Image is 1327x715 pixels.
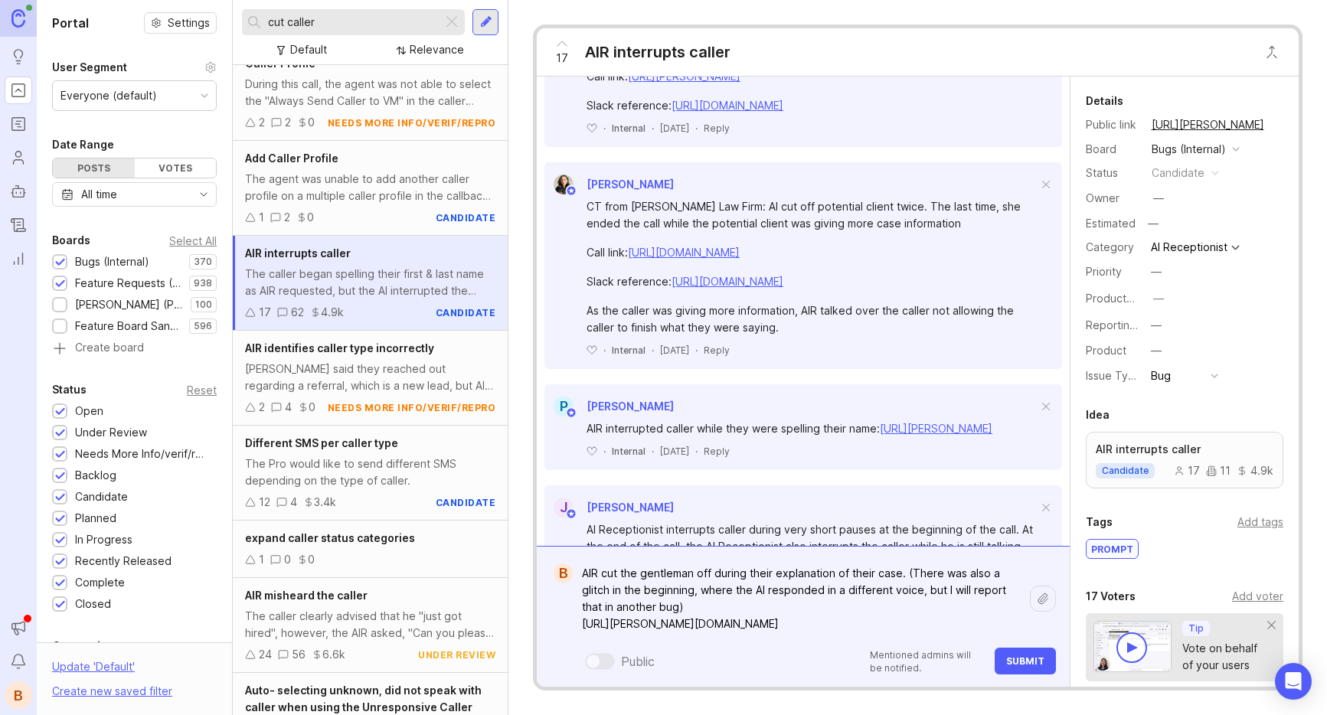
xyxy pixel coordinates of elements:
[704,122,730,135] div: Reply
[587,68,1038,85] div: Call link:
[672,275,783,288] a: [URL][DOMAIN_NAME]
[544,397,674,416] a: P[PERSON_NAME]
[587,198,1038,232] div: CT from [PERSON_NAME] Law Firm: AI cut off potential client twice. The last time, she ended the c...
[1086,344,1126,357] label: Product
[603,122,606,135] div: ·
[75,596,111,612] div: Closed
[704,445,730,458] div: Reply
[1237,514,1283,531] div: Add tags
[1206,465,1231,476] div: 11
[52,135,114,154] div: Date Range
[314,494,336,511] div: 3.4k
[587,400,674,413] span: [PERSON_NAME]
[233,331,508,426] a: AIR identifies caller type incorrectly[PERSON_NAME] said they reached out regarding a referral, w...
[1237,465,1273,476] div: 4.9k
[1153,190,1164,207] div: —
[259,209,264,226] div: 1
[5,681,32,709] button: B
[52,14,89,32] h1: Portal
[52,658,135,683] div: Update ' Default '
[245,246,351,260] span: AIR interrupts caller
[5,211,32,239] a: Changelog
[621,652,655,671] div: Public
[259,114,265,131] div: 2
[1102,465,1149,477] p: candidate
[1006,655,1044,667] span: Submit
[5,648,32,675] button: Notifications
[660,344,689,356] time: [DATE]
[585,41,731,63] div: AIR interrupts caller
[1086,432,1284,488] a: AIR interrupts callercandidate17114.9k
[245,152,338,165] span: Add Caller Profile
[1086,587,1136,606] div: 17 Voters
[870,648,985,674] p: Mentioned admins will be notified.
[75,488,128,505] div: Candidate
[75,275,181,292] div: Feature Requests (Internal)
[245,436,398,449] span: Different SMS per caller type
[75,553,172,570] div: Recently Released
[1086,239,1139,256] div: Category
[292,646,306,663] div: 56
[695,445,698,458] div: ·
[554,563,573,583] div: B
[5,144,32,171] a: Users
[418,648,495,661] div: under review
[1275,663,1312,700] div: Open Intercom Messenger
[259,551,264,568] div: 1
[307,209,314,226] div: 0
[612,344,646,357] div: Internal
[245,361,495,394] div: [PERSON_NAME] said they reached out regarding a referral, which is a new lead, but AIR followed t...
[5,77,32,104] a: Portal
[233,521,508,578] a: expand caller status categories100
[11,9,25,27] img: Canny Home
[285,399,292,416] div: 4
[1086,92,1123,110] div: Details
[1086,318,1168,331] label: Reporting Team
[573,559,1029,638] textarea: AIR cut the gentleman off during their explanation of their case. (There was also a glitch in the...
[1149,289,1168,309] button: ProductboardID
[245,455,495,489] div: The Pro would like to send different SMS depending on the type of caller.
[328,116,496,129] div: needs more info/verif/repro
[1257,37,1287,67] button: Close button
[322,646,345,663] div: 6.6k
[436,306,496,319] div: candidate
[587,420,1038,437] div: AIR interrupted caller while they were spelling their name:
[1151,242,1227,253] div: AI Receptionist
[1086,265,1122,278] label: Priority
[245,341,434,354] span: AIR identifies caller type incorrectly
[1152,141,1226,158] div: Bugs (Internal)
[309,399,315,416] div: 0
[1182,640,1269,674] div: Vote on behalf of your users
[587,244,1038,261] div: Call link:
[245,266,495,299] div: The caller began spelling their first & last name as AIR requested, but the AI interrupted the ca...
[652,445,654,458] div: ·
[259,399,265,416] div: 2
[1151,263,1162,280] div: —
[1147,115,1269,135] a: [URL][PERSON_NAME]
[245,531,415,544] span: expand caller status categories
[652,122,654,135] div: ·
[1143,214,1163,233] div: —
[75,403,103,420] div: Open
[53,158,135,178] div: Posts
[660,446,689,457] time: [DATE]
[290,41,327,58] div: Default
[233,141,508,236] a: Add Caller ProfileThe agent was unable to add another caller profile on a multiple caller profile...
[1232,588,1283,605] div: Add voter
[233,578,508,673] a: AIR misheard the callerThe caller clearly advised that he "just got hired", however, the AIR aske...
[1086,116,1139,133] div: Public link
[1151,317,1162,334] div: —
[612,122,646,135] div: Internal
[290,494,297,511] div: 4
[75,253,149,270] div: Bugs (Internal)
[1087,540,1138,558] div: prompt
[1151,342,1162,359] div: —
[52,683,172,700] div: Create new saved filter
[554,397,574,416] div: P
[660,122,689,134] time: [DATE]
[5,245,32,273] a: Reporting
[1096,442,1274,457] p: AIR interrupts caller
[245,608,495,642] div: The caller clearly advised that he "just got hired", however, the AIR asked, "Can you please clar...
[628,246,740,259] a: [URL][DOMAIN_NAME]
